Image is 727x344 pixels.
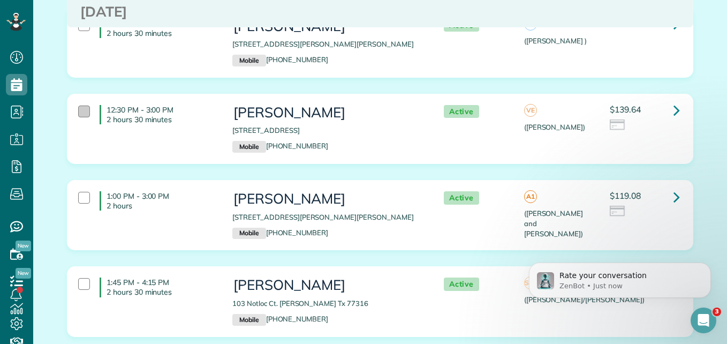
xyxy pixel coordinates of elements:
[232,314,266,326] small: Mobile
[232,228,266,240] small: Mobile
[444,191,479,205] span: Active
[232,141,328,150] a: Mobile[PHONE_NUMBER]
[100,191,216,211] h4: 1:00 PM - 3:00 PM
[232,19,422,34] h3: [PERSON_NAME]
[524,123,585,131] span: ([PERSON_NAME])
[610,190,641,201] span: $119.08
[107,28,216,38] p: 2 hours 30 minutes
[100,278,216,297] h4: 1:45 PM - 4:15 PM
[610,104,641,115] span: $139.64
[80,4,680,20] h3: [DATE]
[232,298,422,309] p: 103 Notloc Ct. [PERSON_NAME] Tx 77316
[232,55,328,64] a: Mobile[PHONE_NUMBER]
[232,55,266,66] small: Mobile
[610,119,626,131] img: icon_credit_card_neutral-3d9a980bd25ce6dbb0f2033d7200983694762465c175678fcbc2d8f4bc43548e.png
[16,268,31,279] span: New
[16,241,31,251] span: New
[232,228,328,237] a: Mobile[PHONE_NUMBER]
[232,278,422,293] h3: [PERSON_NAME]
[107,201,216,211] p: 2 hours
[107,287,216,297] p: 2 hours 30 minutes
[232,191,422,207] h3: [PERSON_NAME]
[232,39,422,49] p: [STREET_ADDRESS][PERSON_NAME][PERSON_NAME]
[232,141,266,153] small: Mobile
[713,308,721,316] span: 3
[100,19,216,38] h4: 11:30 AM - 2:00 PM
[524,190,537,203] span: A1
[691,308,716,333] iframe: Intercom live chat
[232,105,422,121] h3: [PERSON_NAME]
[100,105,216,124] h4: 12:30 PM - 3:00 PM
[232,125,422,136] p: [STREET_ADDRESS]
[524,209,583,238] span: ([PERSON_NAME] and [PERSON_NAME])
[107,115,216,124] p: 2 hours 30 minutes
[524,104,537,117] span: VE
[444,278,479,291] span: Active
[610,206,626,218] img: icon_credit_card_neutral-3d9a980bd25ce6dbb0f2033d7200983694762465c175678fcbc2d8f4bc43548e.png
[232,212,422,222] p: [STREET_ADDRESS][PERSON_NAME][PERSON_NAME]
[524,36,587,45] span: ([PERSON_NAME] )
[513,240,727,315] iframe: Intercom notifications message
[232,315,328,323] a: Mobile[PHONE_NUMBER]
[444,105,479,118] span: Active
